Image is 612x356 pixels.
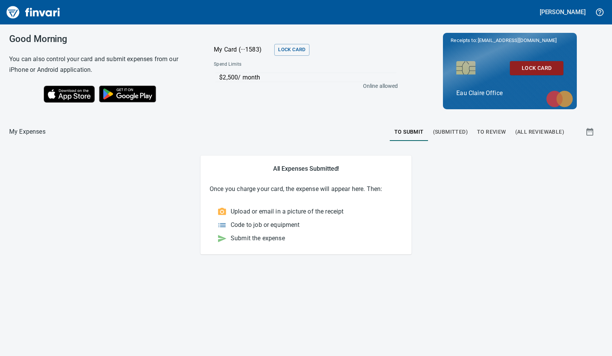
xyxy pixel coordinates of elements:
p: Once you charge your card, the expense will appear here. Then: [210,184,402,194]
span: Lock Card [278,45,305,54]
p: Submit the expense [231,234,285,243]
p: Eau Claire Office [456,89,563,98]
h3: Good Morning [9,34,195,44]
button: [PERSON_NAME] [538,6,588,18]
h6: You can also control your card and submit expenses from our iPhone or Android application. [9,54,195,75]
button: Lock Card [510,61,563,75]
img: Finvari [5,3,62,21]
span: [EMAIL_ADDRESS][DOMAIN_NAME] [477,37,557,44]
p: My Expenses [9,127,46,136]
p: Receipts to: [451,37,569,44]
span: (Submitted) [433,127,468,137]
p: Code to job or equipment [231,220,300,230]
p: My Card (···1583) [214,45,271,54]
p: Online allowed [208,82,398,90]
img: Download on the App Store [44,86,95,103]
span: To Review [477,127,506,137]
p: $2,500 / month [219,73,396,82]
h5: [PERSON_NAME] [540,8,586,16]
button: Show transactions within a particular date range [578,123,603,141]
span: To Submit [394,127,424,137]
span: Lock Card [516,63,557,73]
nav: breadcrumb [9,127,46,136]
img: Get it on Google Play [95,81,161,107]
p: Upload or email in a picture of the receipt [231,207,343,216]
h5: All Expenses Submitted! [210,165,402,173]
span: (All Reviewable) [515,127,564,137]
img: mastercard.svg [542,87,577,111]
span: Spend Limits [214,61,319,68]
button: Lock Card [274,44,309,56]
